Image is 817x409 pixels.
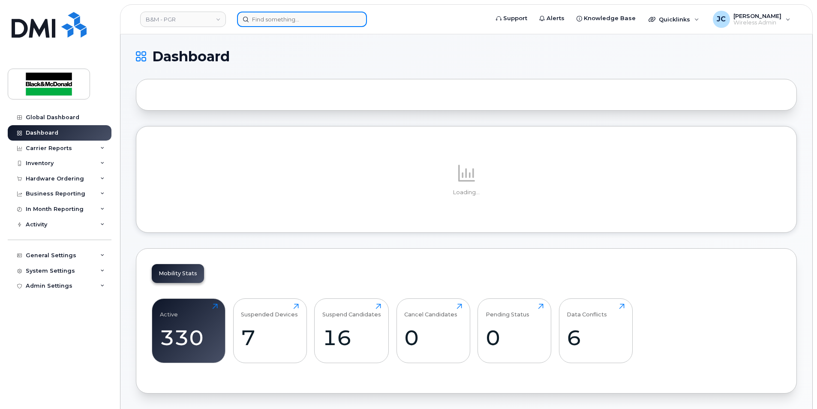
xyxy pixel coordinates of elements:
div: 330 [160,325,218,350]
a: Pending Status0 [486,304,544,358]
div: 0 [486,325,544,350]
div: 16 [322,325,381,350]
div: 6 [567,325,625,350]
div: 7 [241,325,299,350]
div: Cancel Candidates [404,304,457,318]
a: Active330 [160,304,218,358]
div: Pending Status [486,304,529,318]
div: Suspend Candidates [322,304,381,318]
span: Dashboard [152,50,230,63]
a: Suspend Candidates16 [322,304,381,358]
p: Loading... [152,189,781,196]
a: Suspended Devices7 [241,304,299,358]
div: Active [160,304,178,318]
a: Data Conflicts6 [567,304,625,358]
div: Suspended Devices [241,304,298,318]
a: Cancel Candidates0 [404,304,462,358]
div: Data Conflicts [567,304,607,318]
div: 0 [404,325,462,350]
